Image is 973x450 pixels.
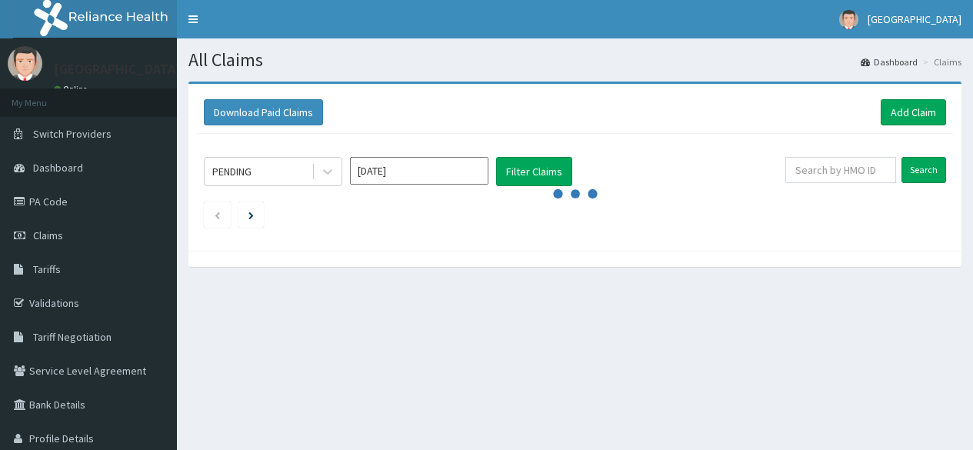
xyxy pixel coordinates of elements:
span: Switch Providers [33,127,112,141]
button: Download Paid Claims [204,99,323,125]
button: Filter Claims [496,157,572,186]
p: [GEOGRAPHIC_DATA] [54,62,181,76]
span: Claims [33,228,63,242]
a: Next page [248,208,254,222]
a: Dashboard [861,55,918,68]
img: User Image [839,10,858,29]
span: Tariffs [33,262,61,276]
li: Claims [919,55,961,68]
input: Search [901,157,946,183]
h1: All Claims [188,50,961,70]
a: Add Claim [881,99,946,125]
span: [GEOGRAPHIC_DATA] [868,12,961,26]
div: PENDING [212,164,252,179]
a: Online [54,84,91,95]
a: Previous page [214,208,221,222]
span: Dashboard [33,161,83,175]
svg: audio-loading [552,171,598,217]
input: Select Month and Year [350,157,488,185]
img: User Image [8,46,42,81]
span: Tariff Negotiation [33,330,112,344]
input: Search by HMO ID [785,157,896,183]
